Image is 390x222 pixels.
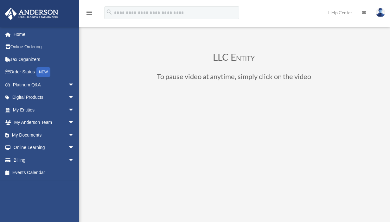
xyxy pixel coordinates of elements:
div: NEW [36,67,50,77]
a: Order StatusNEW [4,66,84,79]
a: Platinum Q&Aarrow_drop_down [4,78,84,91]
a: Home [4,28,84,41]
a: My Anderson Teamarrow_drop_down [4,116,84,129]
h3: LLC Entity [86,52,382,65]
a: Digital Productsarrow_drop_down [4,91,84,104]
span: arrow_drop_down [68,116,81,129]
a: My Documentsarrow_drop_down [4,129,84,141]
h3: To pause video at anytime, simply click on the video [86,73,382,83]
span: arrow_drop_down [68,154,81,167]
a: Events Calendar [4,166,84,179]
a: menu [86,11,93,17]
span: arrow_drop_down [68,91,81,104]
a: Online Ordering [4,41,84,53]
a: Tax Organizers [4,53,84,66]
i: menu [86,9,93,17]
a: Online Learningarrow_drop_down [4,141,84,154]
a: Billingarrow_drop_down [4,154,84,166]
img: User Pic [376,8,385,17]
i: search [106,9,113,16]
span: arrow_drop_down [68,129,81,142]
span: arrow_drop_down [68,78,81,91]
a: My Entitiesarrow_drop_down [4,104,84,116]
img: Anderson Advisors Platinum Portal [3,8,60,20]
span: arrow_drop_down [68,141,81,154]
span: arrow_drop_down [68,104,81,117]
